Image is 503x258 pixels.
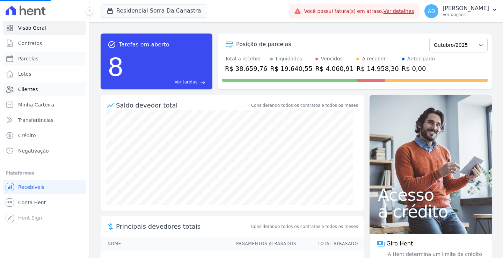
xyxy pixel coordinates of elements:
a: Transferências [3,113,86,127]
div: Saldo devedor total [116,101,250,110]
a: Visão Geral [3,21,86,35]
span: AD [428,9,435,14]
a: Lotes [3,67,86,81]
a: Recebíveis [3,180,86,194]
span: Recebíveis [18,184,44,191]
span: Negativação [18,147,49,154]
a: Parcelas [3,52,86,66]
span: Clientes [18,86,38,93]
span: Principais devedores totais [116,222,250,231]
span: Minha Carteira [18,101,54,108]
div: Posição de parcelas [236,40,291,49]
span: Tarefas em aberto [119,40,169,49]
span: Considerando todos os contratos e todos os meses [251,223,358,230]
div: Plataformas [6,169,83,177]
span: east [200,80,205,85]
span: Giro Hent [386,239,413,248]
button: Residencial Serra Da Canastra [101,4,207,17]
a: Crédito [3,128,86,142]
a: Clientes [3,82,86,96]
div: R$ 4.060,91 [315,64,354,73]
span: Visão Geral [18,24,46,31]
a: Ver tarefas east [126,79,205,85]
span: Acesso [378,186,483,203]
span: task_alt [108,40,116,49]
span: Lotes [18,71,31,78]
span: Conta Hent [18,199,46,206]
th: Nome [101,237,229,251]
div: R$ 14.958,30 [356,64,399,73]
a: Contratos [3,36,86,50]
span: Crédito [18,132,36,139]
p: Ver opções [443,12,489,17]
th: Pagamentos Atrasados [229,237,297,251]
div: R$ 38.659,76 [225,64,267,73]
span: Você possui fatura(s) em atraso. [304,8,414,15]
div: Considerando todos os contratos e todos os meses [251,102,358,109]
div: R$ 0,00 [402,64,435,73]
a: Minha Carteira [3,98,86,112]
span: a crédito [378,203,483,220]
div: A receber [362,55,386,62]
div: Antecipado [407,55,435,62]
span: Ver tarefas [175,79,197,85]
div: Total a receber [225,55,267,62]
a: Conta Hent [3,196,86,209]
div: 8 [108,49,124,85]
a: Ver detalhes [384,8,414,14]
button: AD [PERSON_NAME] Ver opções [419,1,503,21]
th: Total Atrasado [297,237,364,251]
span: Parcelas [18,55,38,62]
span: Contratos [18,40,42,47]
a: Negativação [3,144,86,158]
div: R$ 19.640,55 [270,64,312,73]
span: Transferências [18,117,53,124]
div: Vencidos [321,55,343,62]
div: Liquidados [276,55,302,62]
p: [PERSON_NAME] [443,5,489,12]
